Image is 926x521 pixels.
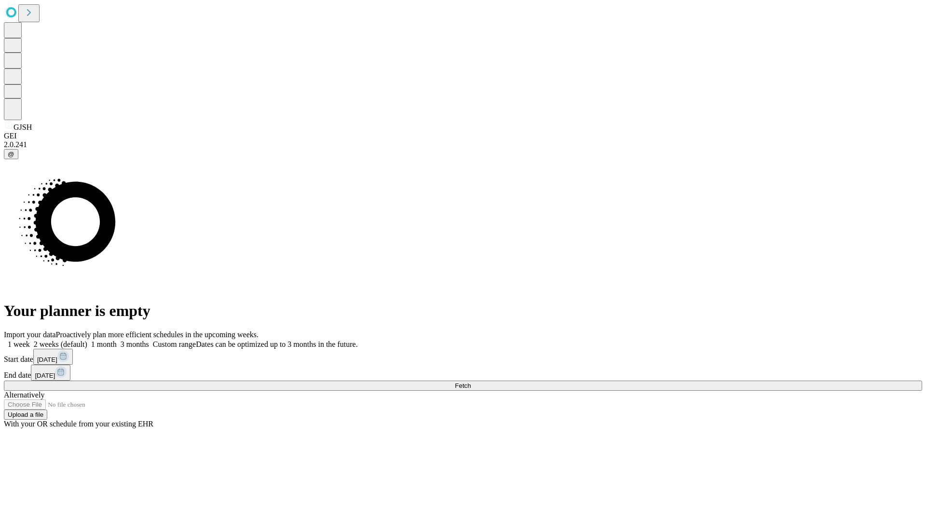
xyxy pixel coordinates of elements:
div: End date [4,365,922,381]
span: 3 months [121,340,149,348]
span: 2 weeks (default) [34,340,87,348]
span: Alternatively [4,391,44,399]
span: Custom range [153,340,196,348]
div: Start date [4,349,922,365]
span: 1 month [91,340,117,348]
span: Dates can be optimized up to 3 months in the future. [196,340,357,348]
span: [DATE] [35,372,55,379]
span: GJSH [14,123,32,131]
span: Fetch [455,382,471,389]
button: Fetch [4,381,922,391]
span: With your OR schedule from your existing EHR [4,420,153,428]
button: @ [4,149,18,159]
button: [DATE] [33,349,73,365]
h1: Your planner is empty [4,302,922,320]
span: Proactively plan more efficient schedules in the upcoming weeks. [56,330,259,339]
span: Import your data [4,330,56,339]
button: Upload a file [4,410,47,420]
button: [DATE] [31,365,70,381]
div: 2.0.241 [4,140,922,149]
span: 1 week [8,340,30,348]
div: GEI [4,132,922,140]
span: [DATE] [37,356,57,363]
span: @ [8,151,14,158]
